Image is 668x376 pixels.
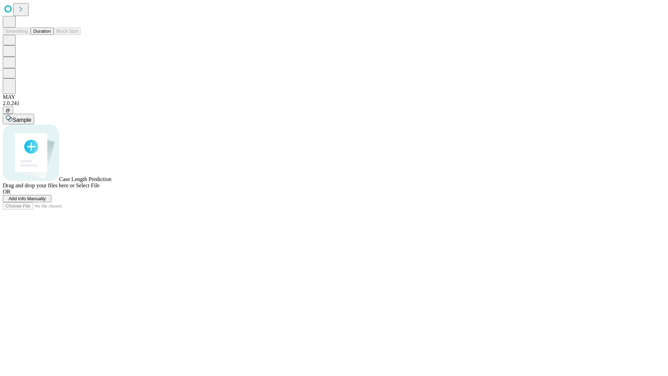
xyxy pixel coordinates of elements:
[54,28,81,35] button: Block Size
[13,117,31,123] span: Sample
[3,107,13,114] button: @
[3,114,34,124] button: Sample
[59,176,111,182] span: Case Length Prediction
[9,196,46,201] span: Add Info Manually
[3,182,74,188] span: Drag and drop your files here or
[3,28,31,35] button: Smoothing
[3,94,665,100] div: MAY
[3,195,51,202] button: Add Info Manually
[3,189,10,195] span: OR
[6,108,10,113] span: @
[3,100,665,107] div: 2.0.241
[31,28,54,35] button: Duration
[76,182,100,188] span: Select File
